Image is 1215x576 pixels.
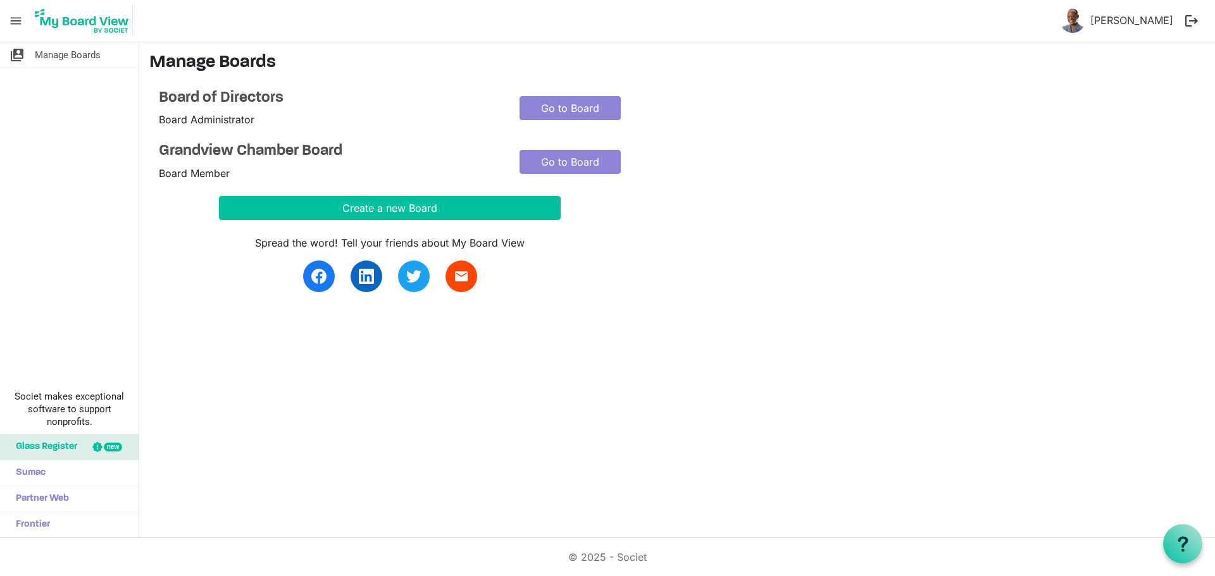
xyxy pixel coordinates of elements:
[159,89,501,107] a: Board of Directors
[149,52,1205,74] h3: Manage Boards
[406,269,421,284] img: twitter.svg
[1060,8,1085,33] img: s7qfB5MKwdkS9OYTWSwwxl5CWFQ1u8VKxEtO9k2uEE4UF7kKmTQz6CSALKVbR88LrDLtu5HBZSXwr9Ohy9kQtw_thumb.png
[9,434,77,460] span: Glass Register
[9,512,50,537] span: Frontier
[9,486,69,512] span: Partner Web
[35,42,101,68] span: Manage Boards
[454,269,469,284] span: email
[31,5,133,37] img: My Board View Logo
[9,42,25,68] span: switch_account
[219,235,561,250] div: Spread the word! Tell your friends about My Board View
[1085,8,1178,33] a: [PERSON_NAME]
[359,269,374,284] img: linkedin.svg
[159,142,501,161] a: Grandview Chamber Board
[568,551,647,563] a: © 2025 - Societ
[159,167,230,180] span: Board Member
[31,5,138,37] a: My Board View Logo
[311,269,327,284] img: facebook.svg
[104,443,122,451] div: new
[445,260,477,292] a: email
[6,390,133,428] span: Societ makes exceptional software to support nonprofits.
[4,9,28,33] span: menu
[219,196,561,220] button: Create a new Board
[520,96,621,120] a: Go to Board
[1178,8,1205,34] button: logout
[520,150,621,174] a: Go to Board
[159,113,254,126] span: Board Administrator
[9,460,46,486] span: Sumac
